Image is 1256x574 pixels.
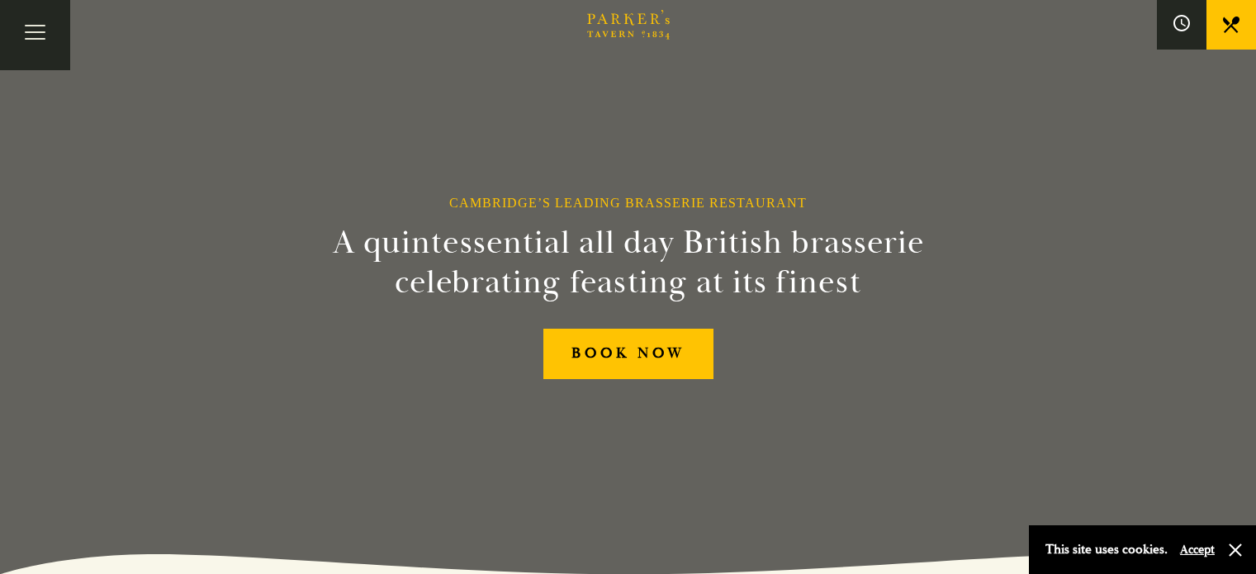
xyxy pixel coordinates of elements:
p: This site uses cookies. [1045,538,1168,562]
h1: Cambridge’s Leading Brasserie Restaurant [449,195,807,211]
h2: A quintessential all day British brasserie celebrating feasting at its finest [252,223,1005,302]
button: Accept [1180,542,1215,557]
button: Close and accept [1227,542,1244,558]
a: BOOK NOW [543,329,713,379]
